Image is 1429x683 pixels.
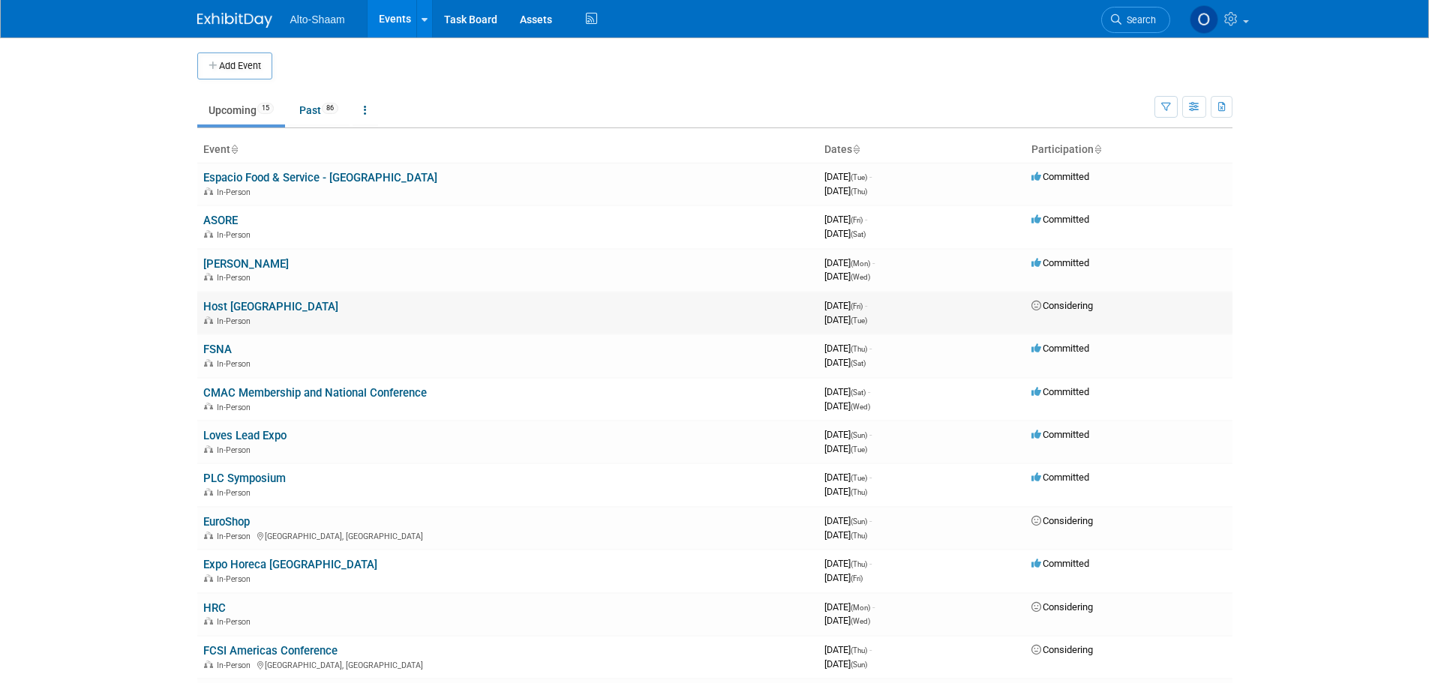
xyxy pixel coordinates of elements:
span: (Tue) [851,474,867,482]
span: (Tue) [851,173,867,181]
th: Dates [818,137,1025,163]
a: CMAC Membership and National Conference [203,386,427,400]
span: [DATE] [824,386,870,397]
span: [DATE] [824,343,872,354]
span: In-Person [217,359,255,369]
a: Sort by Event Name [230,143,238,155]
span: [DATE] [824,214,867,225]
span: - [872,257,875,268]
span: In-Person [217,661,255,670]
span: [DATE] [824,171,872,182]
span: (Thu) [851,345,867,353]
span: Committed [1031,257,1089,268]
img: In-Person Event [204,661,213,668]
a: EuroShop [203,515,250,529]
span: (Mon) [851,259,870,268]
span: (Thu) [851,187,867,196]
div: [GEOGRAPHIC_DATA], [GEOGRAPHIC_DATA] [203,529,812,541]
a: HRC [203,601,226,615]
span: [DATE] [824,400,870,412]
span: [DATE] [824,472,872,483]
th: Participation [1025,137,1232,163]
span: - [868,386,870,397]
span: - [865,300,867,311]
span: Search [1121,14,1156,25]
a: Sort by Start Date [852,143,860,155]
span: In-Person [217,488,255,498]
span: Committed [1031,386,1089,397]
span: In-Person [217,403,255,412]
img: Olivia Strasser [1190,5,1218,34]
span: [DATE] [824,314,867,325]
span: - [865,214,867,225]
span: - [869,343,872,354]
img: In-Person Event [204,316,213,324]
img: In-Person Event [204,532,213,539]
span: [DATE] [824,357,866,368]
a: FCSI Americas Conference [203,644,338,658]
a: Espacio Food & Service - [GEOGRAPHIC_DATA] [203,171,437,184]
span: Considering [1031,644,1093,655]
a: ASORE [203,214,238,227]
span: 15 [257,103,274,114]
span: (Tue) [851,445,867,454]
span: Considering [1031,601,1093,613]
span: In-Person [217,445,255,455]
span: - [869,171,872,182]
span: Committed [1031,171,1089,182]
img: In-Person Event [204,273,213,280]
span: [DATE] [824,429,872,440]
a: Expo Horeca [GEOGRAPHIC_DATA] [203,558,377,571]
span: [DATE] [824,257,875,268]
span: (Fri) [851,574,863,583]
span: Committed [1031,429,1089,440]
span: - [872,601,875,613]
span: (Wed) [851,273,870,281]
span: [DATE] [824,601,875,613]
span: (Sun) [851,661,867,669]
a: FSNA [203,343,232,356]
a: Loves Lead Expo [203,429,287,442]
img: In-Person Event [204,403,213,410]
span: In-Person [217,187,255,197]
img: In-Person Event [204,187,213,195]
span: [DATE] [824,443,867,454]
span: (Thu) [851,646,867,655]
span: - [869,472,872,483]
span: [DATE] [824,515,872,526]
span: (Wed) [851,617,870,625]
span: - [869,558,872,569]
span: In-Person [217,532,255,541]
img: In-Person Event [204,230,213,238]
span: [DATE] [824,558,872,569]
span: (Sat) [851,230,866,238]
a: Sort by Participation Type [1094,143,1101,155]
span: (Fri) [851,216,863,224]
span: [DATE] [824,300,867,311]
a: [PERSON_NAME] [203,257,289,271]
span: 86 [322,103,338,114]
span: (Wed) [851,403,870,411]
span: [DATE] [824,658,867,670]
span: [DATE] [824,486,867,497]
span: [DATE] [824,185,867,196]
span: (Mon) [851,604,870,612]
span: Considering [1031,300,1093,311]
img: In-Person Event [204,617,213,625]
span: [DATE] [824,271,870,282]
span: (Sat) [851,388,866,397]
a: Past86 [288,96,350,124]
img: ExhibitDay [197,13,272,28]
img: In-Person Event [204,574,213,582]
span: In-Person [217,230,255,240]
span: [DATE] [824,529,867,541]
span: Alto-Shaam [290,13,345,25]
span: - [869,644,872,655]
span: (Tue) [851,316,867,325]
span: In-Person [217,316,255,326]
span: Committed [1031,558,1089,569]
button: Add Event [197,52,272,79]
img: In-Person Event [204,445,213,453]
span: Committed [1031,343,1089,354]
span: (Sun) [851,431,867,439]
